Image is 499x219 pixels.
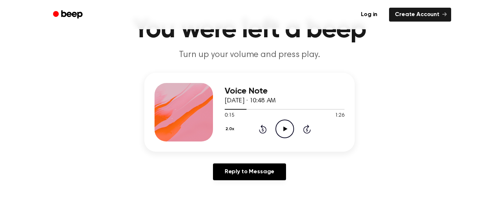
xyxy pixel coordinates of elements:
button: 2.0x [225,123,237,135]
a: Log in [354,6,385,23]
a: Reply to Message [213,163,286,180]
span: 0:15 [225,112,234,120]
a: Beep [48,8,89,22]
span: [DATE] · 10:48 AM [225,98,276,104]
h1: You were left a beep [62,17,437,43]
a: Create Account [389,8,451,22]
span: 1:26 [335,112,344,120]
h3: Voice Note [225,86,344,96]
p: Turn up your volume and press play. [109,49,390,61]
